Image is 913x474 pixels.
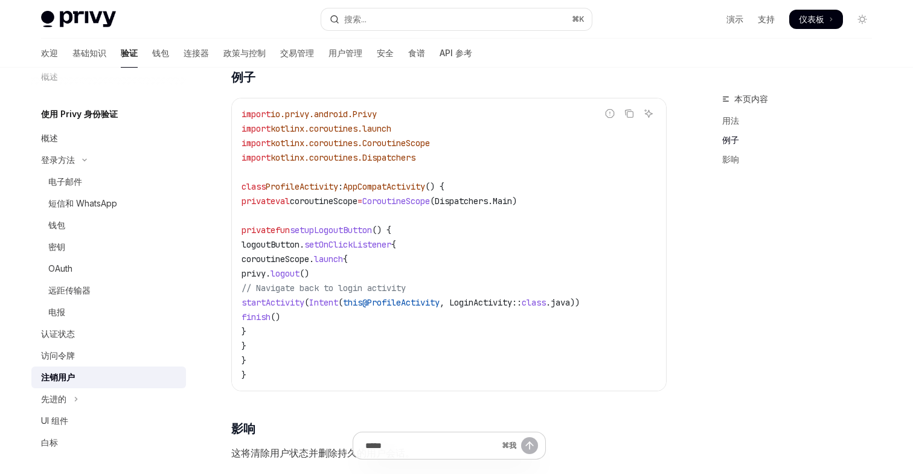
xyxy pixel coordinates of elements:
a: 用法 [722,111,882,130]
font: UI 组件 [41,415,68,426]
font: 影响 [231,421,255,436]
span: ( [304,297,309,308]
span: CoroutineScope [362,196,430,207]
font: 短信和 WhatsApp [48,198,117,208]
font: 验证 [121,48,138,58]
font: 基础知识 [72,48,106,58]
span: private [242,196,275,207]
span: = [357,196,362,207]
span: import [242,138,271,149]
font: 食谱 [408,48,425,58]
a: 电子邮件 [31,171,186,193]
a: 钱包 [152,39,169,68]
span: val [275,196,290,207]
button: 复制代码块中的内容 [621,106,637,121]
span: { [391,239,396,250]
font: 钱包 [152,48,169,58]
span: setOnClickListener [304,239,391,250]
font: 登录方法 [41,155,75,165]
span: import [242,109,271,120]
font: 仪表板 [799,14,824,24]
a: 支持 [758,13,775,25]
span: coroutineScope [290,196,357,207]
font: 政策与控制 [223,48,266,58]
span: logout [271,268,300,279]
font: ⌘ [572,14,579,24]
button: 切换高级部分 [31,388,186,410]
span: (Dispatchers.Main) [430,196,517,207]
span: { [343,254,348,264]
a: 例子 [722,130,882,150]
font: 连接器 [184,48,209,58]
font: 白标 [41,437,58,447]
font: 钱包 [48,220,65,230]
font: 电报 [48,307,65,317]
button: 发送消息 [521,437,538,454]
span: import [242,152,271,163]
a: 演示 [726,13,743,25]
button: 切换暗模式 [853,10,872,29]
font: 例子 [231,70,255,85]
font: 用法 [722,115,739,126]
a: 连接器 [184,39,209,68]
span: fun [275,225,290,235]
span: io.privy.android.Privy [271,109,377,120]
span: coroutineScope. [242,254,314,264]
span: setupLogoutButton [290,225,372,235]
font: 支持 [758,14,775,24]
font: 先进的 [41,394,66,404]
span: import [242,123,271,134]
font: 影响 [722,154,739,164]
span: finish [242,312,271,322]
span: } [242,341,246,351]
font: 概述 [41,133,58,143]
span: class [522,297,546,308]
span: ProfileActivity [266,181,338,192]
font: API 参考 [440,48,472,58]
span: () [300,268,309,279]
a: 钱包 [31,214,186,236]
font: 密钥 [48,242,65,252]
button: 询问人工智能 [641,106,656,121]
font: 例子 [722,135,739,145]
a: 安全 [377,39,394,68]
span: } [242,326,246,337]
span: Intent [309,297,338,308]
font: 远距传输器 [48,285,91,295]
font: K [579,14,585,24]
span: class [242,181,266,192]
font: 访问令牌 [41,350,75,360]
font: 本页内容 [734,94,768,104]
span: ( [338,297,343,308]
a: 概述 [31,127,186,149]
a: 政策与控制 [223,39,266,68]
a: 验证 [121,39,138,68]
font: 用户管理 [328,48,362,58]
a: 短信和 WhatsApp [31,193,186,214]
span: this@ProfileActivity [343,297,440,308]
input: 提问... [365,432,497,459]
span: , LoginActivity:: [440,297,522,308]
font: 交易管理 [280,48,314,58]
span: AppCompatActivity [343,181,425,192]
font: OAuth [48,263,72,274]
span: () [271,312,280,322]
span: () { [425,181,444,192]
span: launch [314,254,343,264]
a: 欢迎 [41,39,58,68]
a: 交易管理 [280,39,314,68]
span: .java)) [546,297,580,308]
a: API 参考 [440,39,472,68]
span: kotlinx.coroutines.Dispatchers [271,152,415,163]
font: 安全 [377,48,394,58]
a: 影响 [722,150,882,169]
font: 欢迎 [41,48,58,58]
a: UI 组件 [31,410,186,432]
font: 注销用户 [41,372,75,382]
span: logoutButton. [242,239,304,250]
span: kotlinx.coroutines.launch [271,123,391,134]
span: } [242,370,246,380]
a: 密钥 [31,236,186,258]
a: 基础知识 [72,39,106,68]
span: privy. [242,268,271,279]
